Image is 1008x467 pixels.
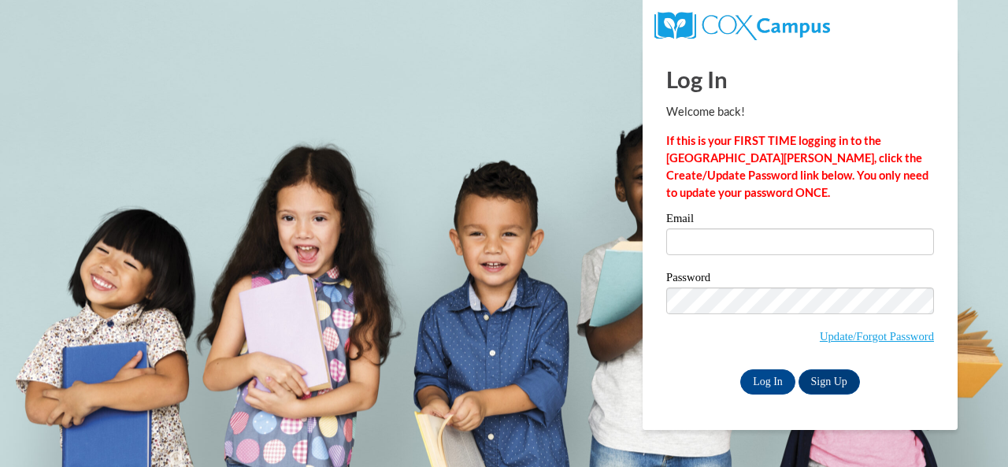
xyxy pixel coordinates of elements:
a: Update/Forgot Password [820,330,934,343]
label: Email [666,213,934,228]
label: Password [666,272,934,287]
strong: If this is your FIRST TIME logging in to the [GEOGRAPHIC_DATA][PERSON_NAME], click the Create/Upd... [666,134,928,199]
h1: Log In [666,63,934,95]
a: COX Campus [654,18,830,32]
img: COX Campus [654,12,830,40]
p: Welcome back! [666,103,934,120]
input: Log In [740,369,795,395]
a: Sign Up [799,369,860,395]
